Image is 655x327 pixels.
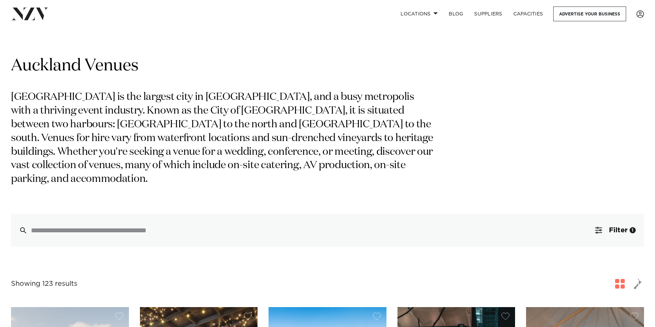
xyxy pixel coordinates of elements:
[469,7,507,21] a: SUPPLIERS
[508,7,549,21] a: Capacities
[11,55,644,77] h1: Auckland Venues
[11,279,77,289] div: Showing 123 results
[609,227,627,234] span: Filter
[443,7,469,21] a: BLOG
[395,7,443,21] a: Locations
[11,91,436,186] p: [GEOGRAPHIC_DATA] is the largest city in [GEOGRAPHIC_DATA], and a busy metropolis with a thriving...
[11,8,48,20] img: nzv-logo.png
[587,214,644,247] button: Filter1
[630,227,636,233] div: 1
[553,7,626,21] a: Advertise your business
